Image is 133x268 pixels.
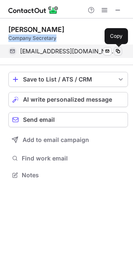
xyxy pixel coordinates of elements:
[8,5,59,15] img: ContactOut v5.3.10
[8,34,128,42] div: Company Secretary
[23,76,113,83] div: Save to List / ATS / CRM
[22,171,125,179] span: Notes
[23,116,55,123] span: Send email
[23,96,112,103] span: AI write personalized message
[22,155,125,162] span: Find work email
[8,72,128,87] button: save-profile-one-click
[8,152,128,164] button: Find work email
[20,47,116,55] span: [EMAIL_ADDRESS][DOMAIN_NAME]
[8,25,64,34] div: [PERSON_NAME]
[8,169,128,181] button: Notes
[8,92,128,107] button: AI write personalized message
[23,137,89,143] span: Add to email campaign
[8,132,128,147] button: Add to email campaign
[8,112,128,127] button: Send email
